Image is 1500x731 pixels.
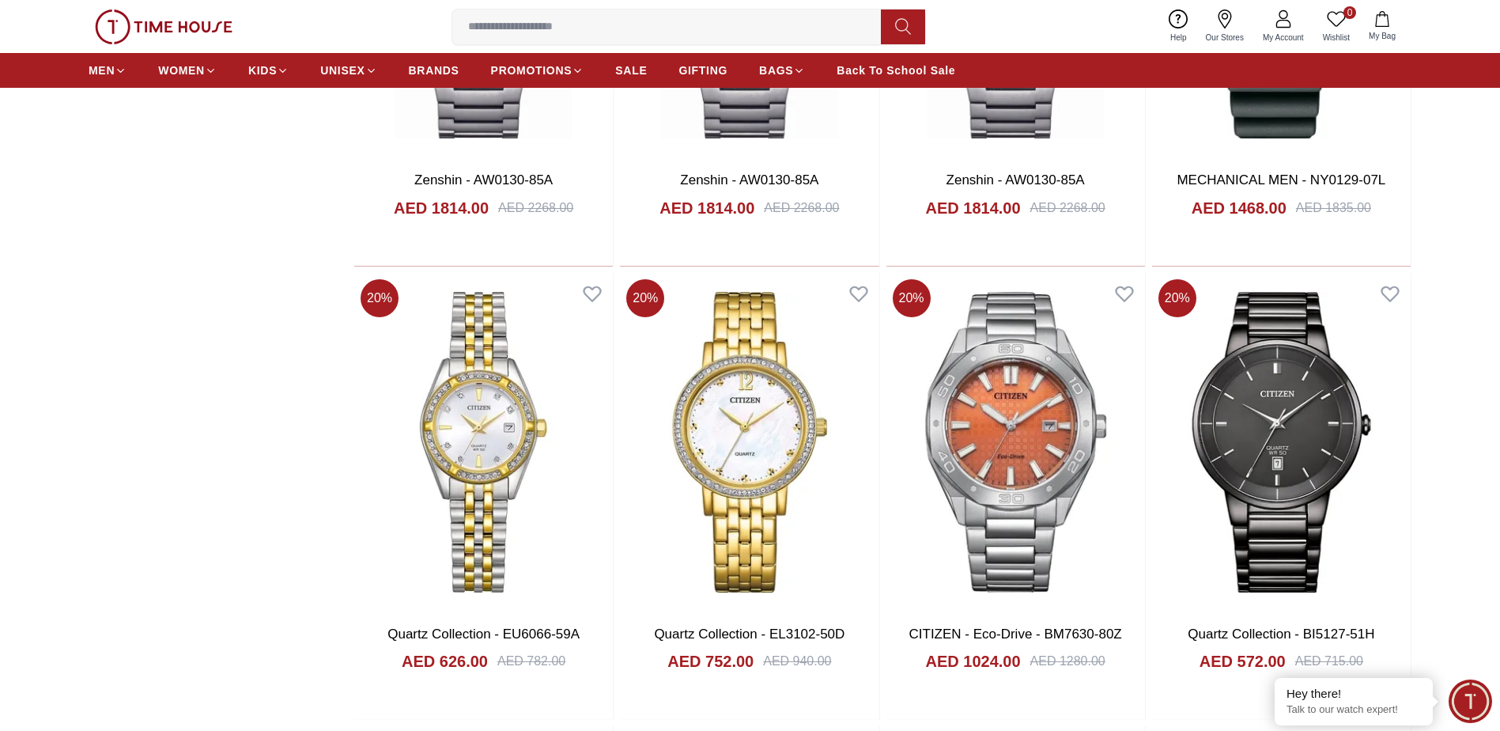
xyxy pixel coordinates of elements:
a: BAGS [759,56,805,85]
a: WOMEN [158,56,217,85]
a: Zenshin - AW0130-85A [680,172,818,187]
h4: AED 1024.00 [925,650,1020,672]
a: Help [1161,6,1196,47]
div: AED 2268.00 [498,199,573,218]
a: Back To School Sale [837,56,955,85]
a: UNISEX [320,56,376,85]
h4: AED 626.00 [402,650,488,672]
span: Help [1164,32,1193,44]
h4: AED 1814.00 [925,197,1020,219]
span: SALE [615,62,647,78]
span: 20 % [1158,279,1196,317]
img: CITIZEN - Eco-Drive - BM7630-80Z [886,273,1145,612]
a: Quartz Collection - EL3102-50D [654,627,844,642]
div: AED 1835.00 [1296,199,1371,218]
a: CITIZEN - Eco-Drive - BM7630-80Z [909,627,1122,642]
a: BRANDS [409,56,459,85]
div: Hey there! [1287,686,1421,702]
span: 20 % [361,279,399,317]
span: Back To School Sale [837,62,955,78]
a: 0Wishlist [1313,6,1359,47]
a: Zenshin - AW0130-85A [946,172,1085,187]
span: PROMOTIONS [491,62,572,78]
div: AED 715.00 [1295,652,1363,671]
a: Our Stores [1196,6,1253,47]
p: Talk to our watch expert! [1287,703,1421,717]
div: Chat Widget [1449,680,1492,723]
span: MEN [89,62,115,78]
img: Quartz Collection - BI5127-51H [1152,273,1411,612]
div: AED 2268.00 [764,199,839,218]
span: 0 [1343,6,1356,19]
span: My Bag [1362,30,1402,42]
div: AED 2268.00 [1030,199,1105,218]
h4: AED 1814.00 [394,197,489,219]
h4: AED 1468.00 [1192,197,1287,219]
a: PROMOTIONS [491,56,584,85]
span: UNISEX [320,62,365,78]
button: My Bag [1359,8,1405,45]
h4: AED 1814.00 [659,197,754,219]
a: Quartz Collection - EU6066-59A [387,627,580,642]
div: AED 1280.00 [1030,652,1105,671]
div: AED 782.00 [497,652,565,671]
h4: AED 572.00 [1200,650,1286,672]
a: Zenshin - AW0130-85A [414,172,553,187]
a: MECHANICAL MEN - NY0129-07L [1177,172,1385,187]
span: Wishlist [1317,32,1356,44]
h4: AED 752.00 [667,650,754,672]
a: KIDS [248,56,289,85]
img: ... [95,9,232,44]
div: AED 940.00 [763,652,831,671]
span: My Account [1256,32,1310,44]
span: BRANDS [409,62,459,78]
a: SALE [615,56,647,85]
img: Quartz Collection - EU6066-59A [354,273,613,612]
img: Quartz Collection - EL3102-50D [620,273,878,612]
span: BAGS [759,62,793,78]
span: KIDS [248,62,277,78]
a: Quartz Collection - BI5127-51H [1188,627,1374,642]
span: Our Stores [1200,32,1250,44]
a: MEN [89,56,127,85]
span: GIFTING [678,62,727,78]
span: 20 % [626,279,664,317]
span: 20 % [893,279,931,317]
span: WOMEN [158,62,205,78]
a: GIFTING [678,56,727,85]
